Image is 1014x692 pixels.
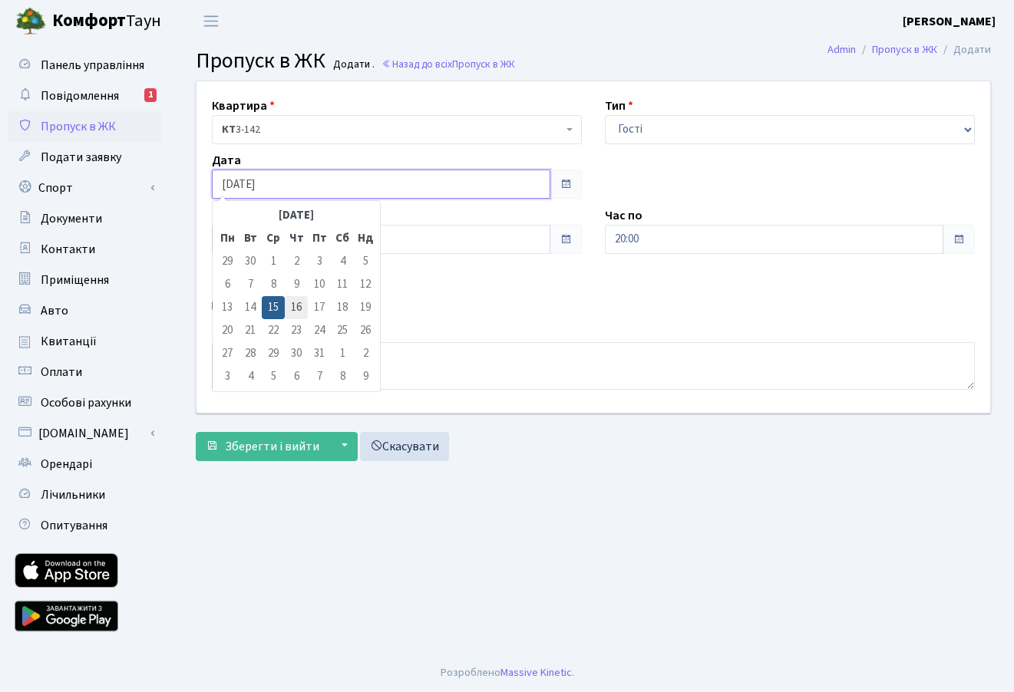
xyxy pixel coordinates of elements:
a: Оплати [8,357,161,387]
td: 31 [308,342,331,365]
td: 21 [239,319,262,342]
th: Нд [354,227,377,250]
td: 29 [216,250,239,273]
span: Опитування [41,517,107,534]
a: [DOMAIN_NAME] [8,418,161,449]
td: 16 [285,296,308,319]
td: 8 [262,273,285,296]
td: 23 [285,319,308,342]
td: 12 [354,273,377,296]
span: <b>КТ</b>&nbsp;&nbsp;&nbsp;&nbsp;3-142 [212,115,582,144]
th: Сб [331,227,354,250]
td: 7 [239,273,262,296]
td: 19 [354,296,377,319]
td: 9 [354,365,377,388]
a: Лічильники [8,479,161,510]
span: Пропуск в ЖК [452,57,515,71]
th: Пт [308,227,331,250]
span: Подати заявку [41,149,121,166]
td: 14 [239,296,262,319]
span: Панель управління [41,57,144,74]
td: 24 [308,319,331,342]
span: Оплати [41,364,82,381]
td: 8 [331,365,354,388]
td: 3 [308,250,331,273]
nav: breadcrumb [804,34,1014,66]
td: 5 [262,365,285,388]
td: 5 [354,250,377,273]
td: 4 [239,365,262,388]
a: Подати заявку [8,142,161,173]
td: 18 [331,296,354,319]
small: Додати . [330,58,375,71]
li: Додати [937,41,991,58]
td: 17 [308,296,331,319]
a: Опитування [8,510,161,541]
a: Massive Kinetic [500,664,572,680]
a: Пропуск в ЖК [8,111,161,142]
th: Вт [239,227,262,250]
td: 20 [216,319,239,342]
a: [PERSON_NAME] [903,12,996,31]
td: 1 [262,250,285,273]
th: [DATE] [239,204,354,227]
a: Орендарі [8,449,161,479]
label: Тип [605,97,633,115]
td: 10 [308,273,331,296]
span: Квитанції [41,333,97,350]
button: Зберегти і вийти [196,432,329,461]
a: Пропуск в ЖК [872,41,937,58]
td: 22 [262,319,285,342]
span: Повідомлення [41,87,119,104]
b: КТ [222,122,236,137]
button: Переключити навігацію [192,8,230,34]
td: 2 [354,342,377,365]
label: Час по [605,206,642,225]
b: [PERSON_NAME] [903,13,996,30]
td: 1 [331,342,354,365]
span: Зберегти і вийти [225,438,319,455]
a: Скасувати [360,432,449,461]
span: Лічильники [41,486,105,503]
span: Орендарі [41,456,92,473]
div: 1 [144,88,157,102]
td: 6 [216,273,239,296]
td: 27 [216,342,239,365]
th: Ср [262,227,285,250]
a: Документи [8,203,161,234]
span: Приміщення [41,272,109,288]
span: Контакти [41,241,95,258]
th: Пн [216,227,239,250]
a: Контакти [8,234,161,265]
td: 29 [262,342,285,365]
td: 3 [216,365,239,388]
td: 30 [285,342,308,365]
a: Повідомлення1 [8,81,161,111]
td: 7 [308,365,331,388]
b: Комфорт [52,8,126,33]
td: 28 [239,342,262,365]
a: Авто [8,295,161,326]
td: 4 [331,250,354,273]
span: Пропуск в ЖК [41,118,116,135]
label: Дата [212,151,241,170]
td: 9 [285,273,308,296]
td: 13 [216,296,239,319]
span: Авто [41,302,68,319]
td: 11 [331,273,354,296]
span: Особові рахунки [41,394,131,411]
img: logo.png [15,6,46,37]
label: Квартира [212,97,275,115]
td: 15 [262,296,285,319]
a: Приміщення [8,265,161,295]
td: 6 [285,365,308,388]
span: <b>КТ</b>&nbsp;&nbsp;&nbsp;&nbsp;3-142 [222,122,563,137]
span: Документи [41,210,102,227]
span: Таун [52,8,161,35]
div: Розроблено . [441,664,574,681]
a: Особові рахунки [8,387,161,418]
a: Панель управління [8,50,161,81]
td: 2 [285,250,308,273]
a: Admin [827,41,856,58]
th: Чт [285,227,308,250]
